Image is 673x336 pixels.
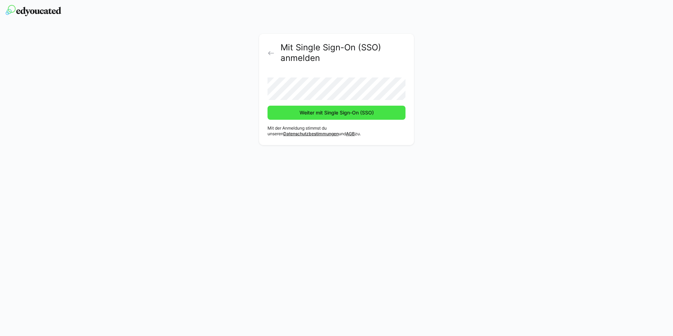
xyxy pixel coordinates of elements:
[268,106,405,120] button: Weiter mit Single Sign-On (SSO)
[6,5,61,16] img: edyoucated
[298,109,375,116] span: Weiter mit Single Sign-On (SSO)
[268,125,405,137] p: Mit der Anmeldung stimmst du unseren und zu.
[346,131,355,136] a: AGB
[281,42,405,63] h2: Mit Single Sign-On (SSO) anmelden
[283,131,339,136] a: Datenschutzbestimmungen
